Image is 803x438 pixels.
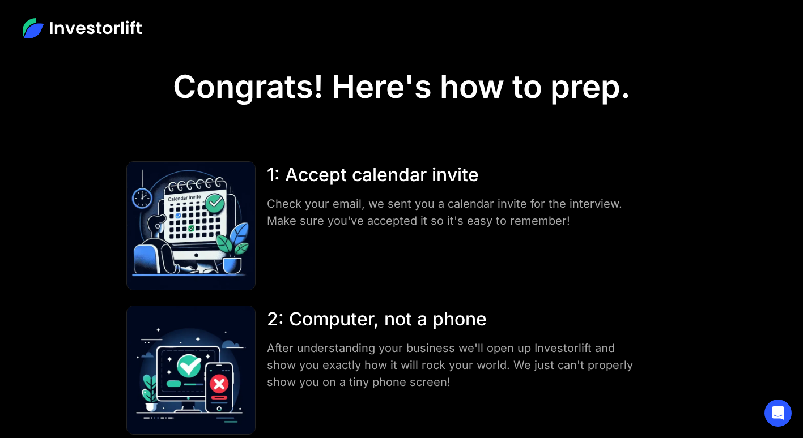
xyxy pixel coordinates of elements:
[173,68,631,106] h1: Congrats! Here's how to prep.
[267,161,636,188] div: 1: Accept calendar invite
[267,306,636,333] div: 2: Computer, not a phone
[764,400,792,427] div: Open Intercom Messenger
[267,340,636,390] div: After understanding your business we'll open up Investorlift and show you exactly how it will roc...
[267,195,636,229] div: Check your email, we sent you a calendar invite for the interview. Make sure you've accepted it s...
